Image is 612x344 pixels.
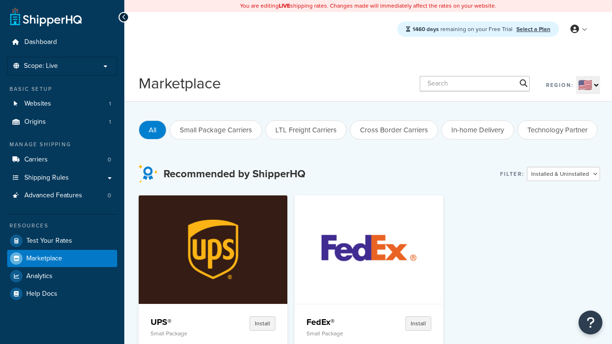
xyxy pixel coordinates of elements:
span: Help Docs [26,290,57,298]
input: Search [420,76,530,91]
span: Dashboard [24,38,57,46]
li: Carriers [7,151,117,169]
a: Dashboard [7,33,117,51]
button: All [139,120,166,140]
button: Small Package Carriers [170,120,262,140]
a: Marketplace [7,250,117,267]
span: Test Your Rates [26,237,72,245]
h3: Recommended by ShipperHQ [164,168,306,180]
span: Scope: Live [24,62,58,70]
h4: FedEx® [306,316,370,328]
a: Help Docs [7,285,117,302]
a: Advanced Features0 [7,187,117,204]
p: Small Package [306,330,370,337]
button: Open Resource Center [579,311,602,334]
li: Websites [7,95,117,113]
span: remaining on your Free Trial [413,25,514,33]
a: Test Your Rates [7,232,117,249]
button: Install [250,316,275,331]
span: Origins [24,118,46,126]
button: Cross Border Carriers [350,120,438,140]
a: Analytics [7,268,117,285]
span: 1 [109,100,111,108]
p: Small Package [151,330,214,337]
button: Install [405,316,431,331]
b: LIVE [279,1,290,10]
li: Advanced Features [7,187,117,204]
span: Carriers [24,156,48,164]
span: Analytics [26,272,53,280]
a: Shipping Rules [7,169,117,187]
img: UPS® [145,195,281,303]
button: Technology Partner [517,120,598,140]
div: Resources [7,222,117,230]
button: In-home Delivery [441,120,514,140]
li: Origins [7,113,117,131]
span: Websites [24,100,51,108]
a: Carriers0 [7,151,117,169]
label: Region: [546,78,574,92]
button: LTL Freight Carriers [265,120,347,140]
label: Filter: [500,167,525,181]
strong: 1460 days [413,25,439,33]
h1: Marketplace [139,73,221,94]
span: Shipping Rules [24,174,69,182]
a: Origins1 [7,113,117,131]
a: Select a Plan [516,25,550,33]
div: Manage Shipping [7,140,117,149]
div: Basic Setup [7,85,117,93]
span: 0 [108,192,111,200]
span: 0 [108,156,111,164]
a: Websites1 [7,95,117,113]
h4: UPS® [151,316,214,328]
span: 1 [109,118,111,126]
span: Advanced Features [24,192,82,200]
span: Marketplace [26,255,62,263]
img: FedEx® [301,195,437,303]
